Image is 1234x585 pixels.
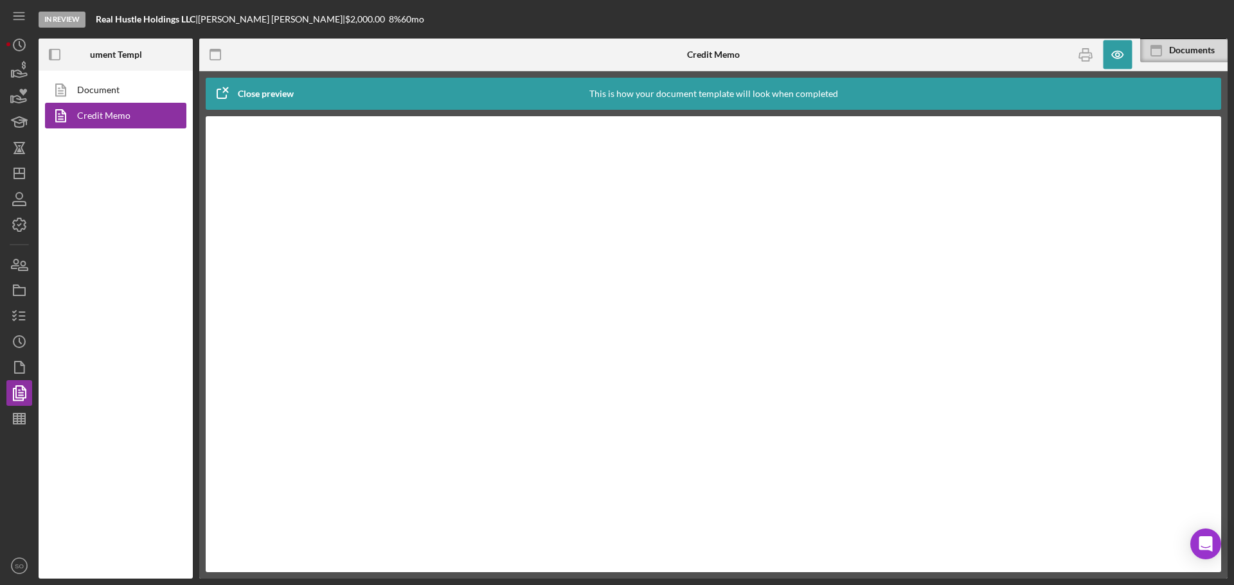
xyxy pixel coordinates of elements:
b: Real Hustle Holdings LLC [96,13,195,24]
b: Document Templates [74,49,158,60]
div: Documents [1169,45,1228,55]
button: Close preview [206,81,307,107]
div: 60 mo [401,14,424,24]
a: Document [45,77,180,103]
text: SO [15,563,24,570]
button: SO [6,553,32,579]
div: Open Intercom Messenger [1190,528,1221,559]
div: $2,000.00 [345,14,389,24]
div: | [96,14,198,24]
div: This is how your document template will look when completed [589,78,838,110]
b: Credit Memo [687,49,740,60]
div: In Review [39,12,85,28]
div: 8 % [389,14,401,24]
div: Close preview [238,81,294,107]
a: Credit Memo [45,103,180,128]
iframe: Rich Text Area [424,129,1003,559]
div: [PERSON_NAME] [PERSON_NAME] | [198,14,345,24]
